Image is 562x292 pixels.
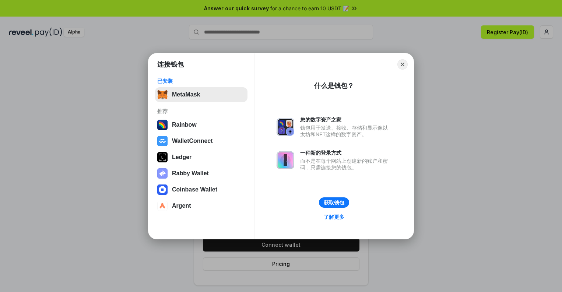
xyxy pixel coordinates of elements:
button: MetaMask [155,87,247,102]
div: 已安装 [157,78,245,84]
div: Rainbow [172,122,197,128]
img: svg+xml,%3Csvg%20width%3D%22120%22%20height%3D%22120%22%20viewBox%3D%220%200%20120%20120%22%20fil... [157,120,168,130]
div: 推荐 [157,108,245,115]
button: Rainbow [155,117,247,132]
img: svg+xml,%3Csvg%20xmlns%3D%22http%3A%2F%2Fwww.w3.org%2F2000%2Fsvg%22%20width%3D%2228%22%20height%3... [157,152,168,162]
div: 而不是在每个网站上创建新的账户和密码，只需连接您的钱包。 [300,158,391,171]
div: 您的数字资产之家 [300,116,391,123]
div: Rabby Wallet [172,170,209,177]
a: 了解更多 [319,212,349,222]
img: svg+xml,%3Csvg%20xmlns%3D%22http%3A%2F%2Fwww.w3.org%2F2000%2Fsvg%22%20fill%3D%22none%22%20viewBox... [277,151,294,169]
img: svg+xml,%3Csvg%20width%3D%2228%22%20height%3D%2228%22%20viewBox%3D%220%200%2028%2028%22%20fill%3D... [157,184,168,195]
div: 获取钱包 [324,199,344,206]
button: Close [397,59,408,70]
h1: 连接钱包 [157,60,184,69]
div: WalletConnect [172,138,213,144]
button: WalletConnect [155,134,247,148]
img: svg+xml,%3Csvg%20xmlns%3D%22http%3A%2F%2Fwww.w3.org%2F2000%2Fsvg%22%20fill%3D%22none%22%20viewBox... [277,118,294,136]
div: Coinbase Wallet [172,186,217,193]
button: Argent [155,198,247,213]
img: svg+xml,%3Csvg%20xmlns%3D%22http%3A%2F%2Fwww.w3.org%2F2000%2Fsvg%22%20fill%3D%22none%22%20viewBox... [157,168,168,179]
div: 了解更多 [324,214,344,220]
div: 什么是钱包？ [314,81,354,90]
div: Ledger [172,154,192,161]
div: MetaMask [172,91,200,98]
div: 一种新的登录方式 [300,149,391,156]
button: Ledger [155,150,247,165]
button: 获取钱包 [319,197,349,208]
img: svg+xml,%3Csvg%20width%3D%2228%22%20height%3D%2228%22%20viewBox%3D%220%200%2028%2028%22%20fill%3D... [157,136,168,146]
div: Argent [172,203,191,209]
img: svg+xml,%3Csvg%20width%3D%2228%22%20height%3D%2228%22%20viewBox%3D%220%200%2028%2028%22%20fill%3D... [157,201,168,211]
button: Coinbase Wallet [155,182,247,197]
div: 钱包用于发送、接收、存储和显示像以太坊和NFT这样的数字资产。 [300,124,391,138]
img: svg+xml,%3Csvg%20fill%3D%22none%22%20height%3D%2233%22%20viewBox%3D%220%200%2035%2033%22%20width%... [157,89,168,100]
button: Rabby Wallet [155,166,247,181]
